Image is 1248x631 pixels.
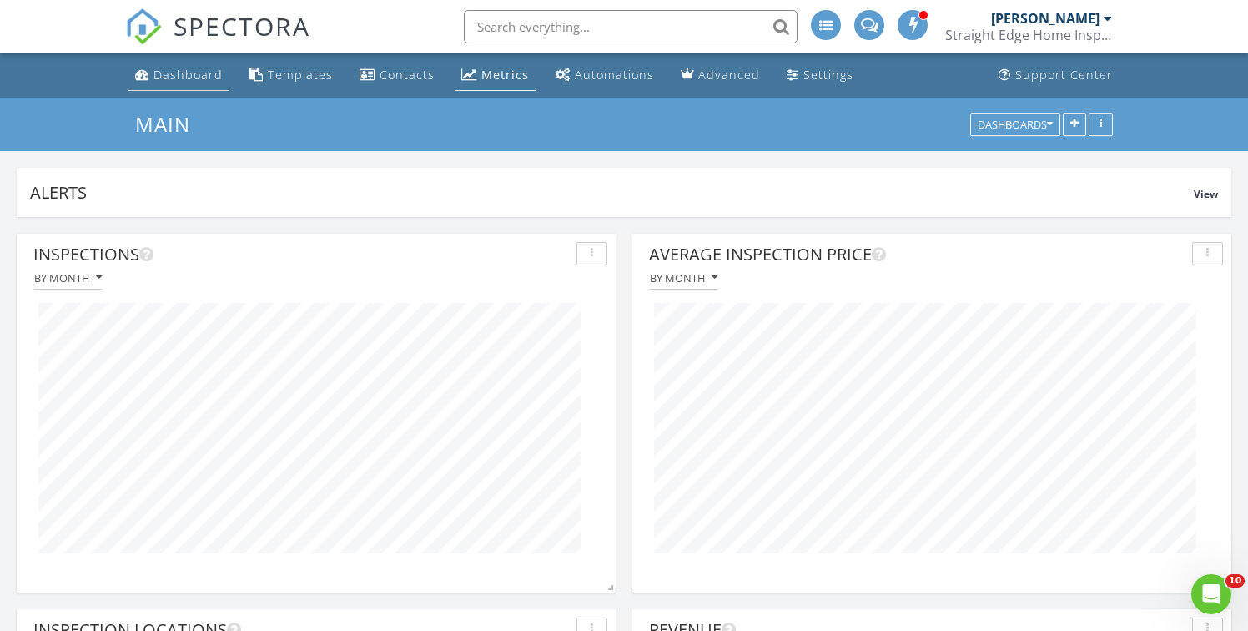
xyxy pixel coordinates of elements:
button: Dashboards [970,113,1060,136]
a: SPECTORA [125,23,310,58]
div: Dashboards [978,119,1053,130]
a: Contacts [353,60,441,91]
div: Average Inspection Price [649,242,1185,267]
div: Metrics [481,67,529,83]
a: Settings [780,60,860,91]
img: The Best Home Inspection Software - Spectora [125,8,162,45]
a: Advanced [674,60,767,91]
iframe: Intercom live chat [1191,574,1231,614]
a: Dashboard [128,60,229,91]
input: Search everything... [464,10,798,43]
div: Straight Edge Home Inspections [945,27,1112,43]
a: Metrics [455,60,536,91]
span: SPECTORA [174,8,310,43]
div: Alerts [30,181,1194,204]
div: Inspections [33,242,570,267]
div: Settings [803,67,853,83]
div: Contacts [380,67,435,83]
div: [PERSON_NAME] [991,10,1100,27]
div: Automations [575,67,654,83]
div: By month [34,272,102,284]
a: Automations (Advanced) [549,60,661,91]
span: 10 [1225,574,1245,588]
a: Main [135,110,204,138]
a: Support Center [992,60,1120,91]
a: Templates [243,60,340,91]
div: Advanced [698,67,760,83]
div: By month [650,272,717,284]
button: By month [649,267,718,290]
div: Templates [268,67,333,83]
div: Dashboard [153,67,223,83]
span: View [1194,187,1218,201]
div: Support Center [1015,67,1113,83]
button: By month [33,267,103,290]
